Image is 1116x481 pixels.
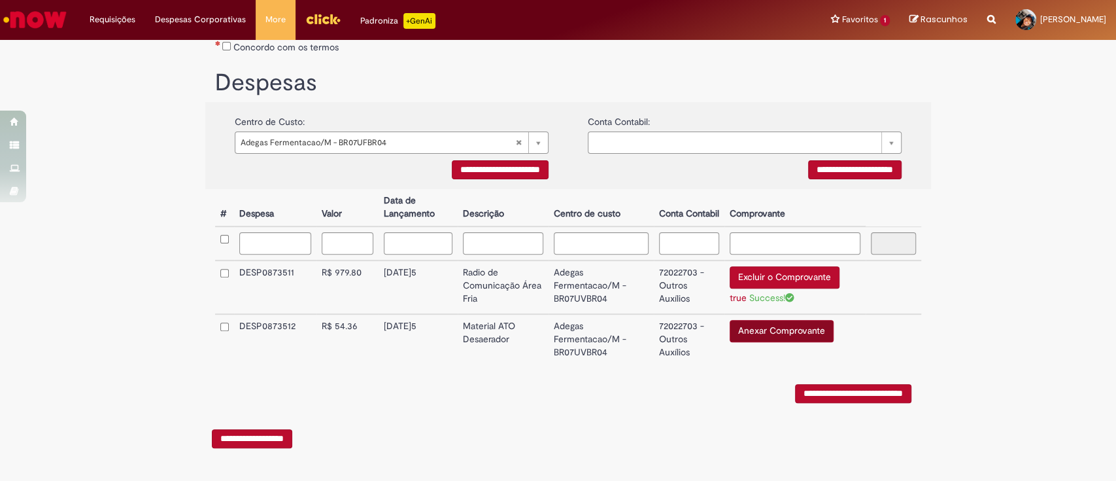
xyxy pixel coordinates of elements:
[215,70,921,96] h1: Despesas
[379,189,458,226] th: Data de Lançamento
[841,13,877,26] span: Favoritos
[724,314,865,365] td: Anexar Comprovante
[749,292,794,304] span: Success!
[379,314,458,365] td: [DATE]5
[1,7,69,33] img: ServiceNow
[509,132,528,153] abbr: Limpar campo {0}
[265,13,286,26] span: More
[233,41,339,54] label: Concordo com os termos
[724,189,865,226] th: Comprovante
[654,314,724,365] td: 72022703 - Outros Auxílios
[90,13,135,26] span: Requisições
[458,260,549,314] td: Radio de Comunicação Área Fria
[379,260,458,314] td: [DATE]5
[241,132,515,153] span: Adegas Fermentacao/M - BR07UFBR04
[588,132,902,154] a: Limpar campo {0}
[588,109,650,128] label: Conta Contabil:
[1040,14,1106,25] span: [PERSON_NAME]
[234,260,316,314] td: DESP0873511
[235,132,549,154] a: Adegas Fermentacao/M - BR07UFBR04Limpar campo {0}
[730,292,747,304] a: true
[921,13,968,26] span: Rascunhos
[234,314,316,365] td: DESP0873512
[654,189,724,226] th: Conta Contabil
[316,189,379,226] th: Valor
[654,260,724,314] td: 72022703 - Outros Auxílios
[458,189,549,226] th: Descrição
[724,260,865,314] td: Excluir o Comprovante true Success!
[549,189,654,226] th: Centro de custo
[403,13,435,29] p: +GenAi
[234,189,316,226] th: Despesa
[215,189,234,226] th: #
[235,109,305,128] label: Centro de Custo:
[549,260,654,314] td: Adegas Fermentacao/M - BR07UVBR04
[316,260,379,314] td: R$ 979.80
[458,314,549,365] td: Material ATO Desaerador
[305,9,341,29] img: click_logo_yellow_360x200.png
[880,15,890,26] span: 1
[316,314,379,365] td: R$ 54.36
[730,320,834,342] button: Anexar Comprovante
[730,266,839,289] button: Excluir o Comprovante
[360,13,435,29] div: Padroniza
[909,14,968,26] a: Rascunhos
[549,314,654,365] td: Adegas Fermentacao/M - BR07UVBR04
[155,13,246,26] span: Despesas Corporativas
